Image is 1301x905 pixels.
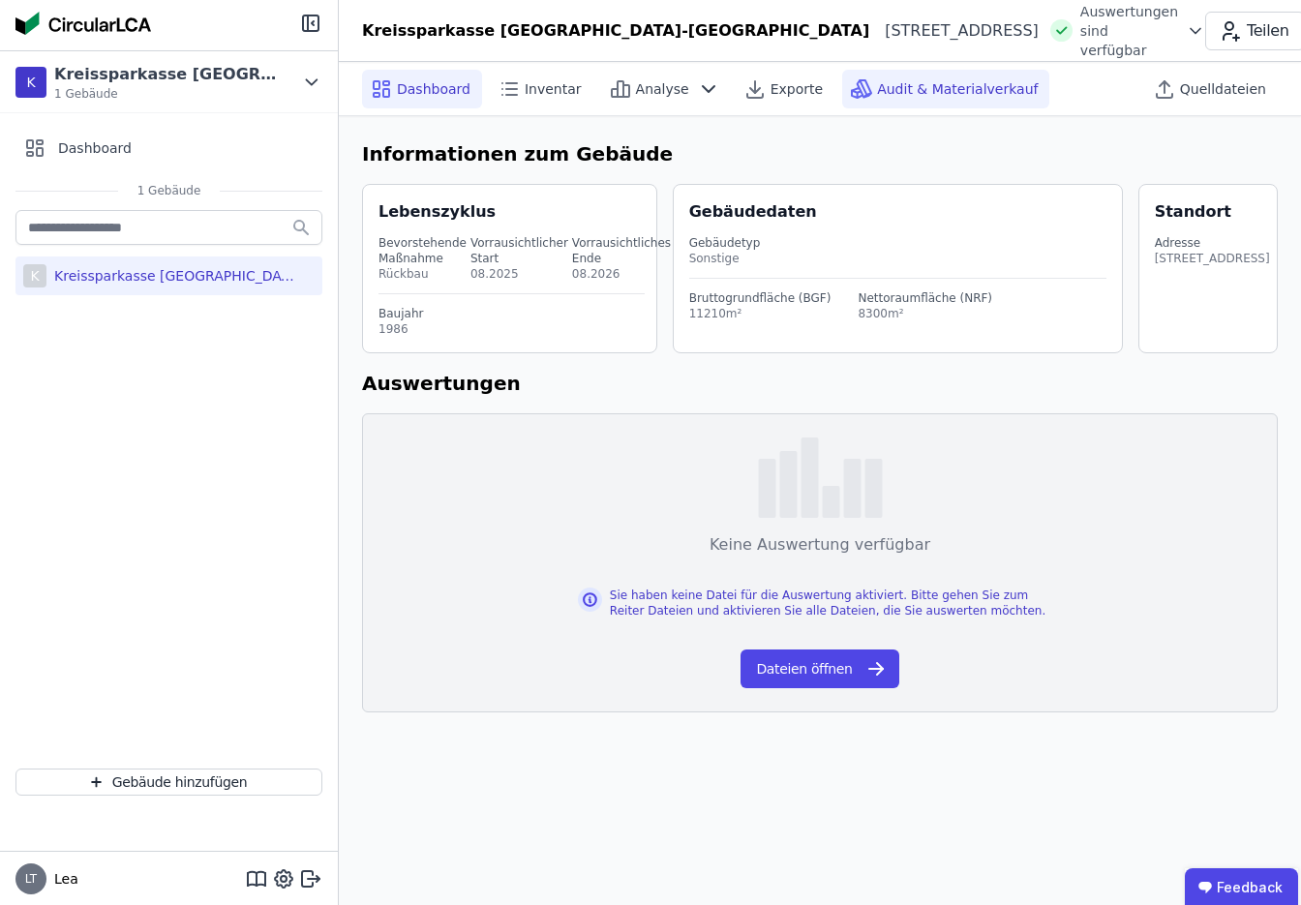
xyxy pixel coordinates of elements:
img: Concular [15,12,151,35]
div: Bevorstehende Maßnahme [378,235,467,266]
div: Vorrausichtlicher Start [470,235,568,266]
div: Keine Auswertung verfügbar [710,533,930,557]
h6: Informationen zum Gebäude [362,139,1278,168]
div: Sonstige [689,251,1106,266]
div: 1986 [378,321,645,337]
span: Dashboard [58,138,132,158]
div: Gebäudetyp [689,235,1106,251]
div: Standort [1155,200,1231,224]
div: Kreissparkasse [GEOGRAPHIC_DATA] [54,63,277,86]
div: 8300m² [858,306,992,321]
div: K [23,264,46,287]
div: Baujahr [378,306,645,321]
div: Bruttogrundfläche (BGF) [689,290,832,306]
div: Lebenszyklus [378,200,496,224]
span: Lea [46,869,78,889]
span: Exporte [771,79,823,99]
span: Audit & Materialverkauf [877,79,1038,99]
button: Gebäude hinzufügen [15,769,322,796]
div: 08.2026 [572,266,671,282]
div: [STREET_ADDRESS] [869,19,1039,43]
span: Quelldateien [1180,79,1266,99]
span: 1 Gebäude [118,183,221,198]
div: Vorrausichtliches Ende [572,235,671,266]
div: 11210m² [689,306,832,321]
span: LT [25,873,37,885]
span: Dashboard [397,79,470,99]
div: 08.2025 [470,266,568,282]
div: Gebäudedaten [689,200,1122,224]
div: Kreissparkasse [GEOGRAPHIC_DATA]-[GEOGRAPHIC_DATA] [46,266,298,286]
h6: Auswertungen [362,369,1278,398]
span: Inventar [525,79,582,99]
div: [STREET_ADDRESS] [1155,251,1270,266]
img: empty-state [758,437,883,518]
div: Adresse [1155,235,1270,251]
button: Dateien öffnen [741,649,898,688]
span: 1 Gebäude [54,86,277,102]
div: Sie haben keine Datei für die Auswertung aktiviert. Bitte gehen Sie zum Reiter Dateien und aktivi... [610,588,1062,618]
span: Analyse [636,79,689,99]
div: K [15,67,46,98]
div: Kreissparkasse [GEOGRAPHIC_DATA]-[GEOGRAPHIC_DATA] [362,19,869,43]
div: Rückbau [378,266,467,282]
div: Nettoraumfläche (NRF) [858,290,992,306]
span: Auswertungen sind verfügbar [1080,2,1178,60]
